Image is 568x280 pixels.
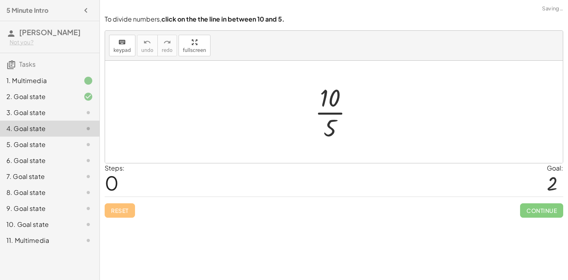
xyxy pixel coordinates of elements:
[542,5,563,13] span: Saving…
[113,48,131,53] span: keypad
[137,35,158,56] button: undoundo
[83,92,93,101] i: Task finished and correct.
[83,140,93,149] i: Task not started.
[118,38,126,47] i: keyboard
[157,35,177,56] button: redoredo
[6,172,71,181] div: 7. Goal state
[6,6,48,15] h4: 5 Minute Intro
[6,188,71,197] div: 8. Goal state
[183,48,206,53] span: fullscreen
[143,38,151,47] i: undo
[83,124,93,133] i: Task not started.
[83,172,93,181] i: Task not started.
[83,156,93,165] i: Task not started.
[6,156,71,165] div: 6. Goal state
[6,204,71,213] div: 9. Goal state
[179,35,211,56] button: fullscreen
[83,220,93,229] i: Task not started.
[83,204,93,213] i: Task not started.
[19,60,36,68] span: Tasks
[83,76,93,85] i: Task finished.
[6,124,71,133] div: 4. Goal state
[83,236,93,245] i: Task not started.
[162,48,173,53] span: redo
[109,35,135,56] button: keyboardkeypad
[163,38,171,47] i: redo
[6,92,71,101] div: 2. Goal state
[105,171,119,195] span: 0
[105,164,125,172] label: Steps:
[161,15,284,23] strong: click on the the line in between 10 and 5.
[6,108,71,117] div: 3. Goal state
[6,76,71,85] div: 1. Multimedia
[6,140,71,149] div: 5. Goal state
[105,15,563,24] p: To divide numbers,
[6,236,71,245] div: 11. Multimedia
[19,28,81,37] span: [PERSON_NAME]
[10,38,93,46] div: Not you?
[83,188,93,197] i: Task not started.
[547,163,563,173] div: Goal:
[6,220,71,229] div: 10. Goal state
[83,108,93,117] i: Task not started.
[141,48,153,53] span: undo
